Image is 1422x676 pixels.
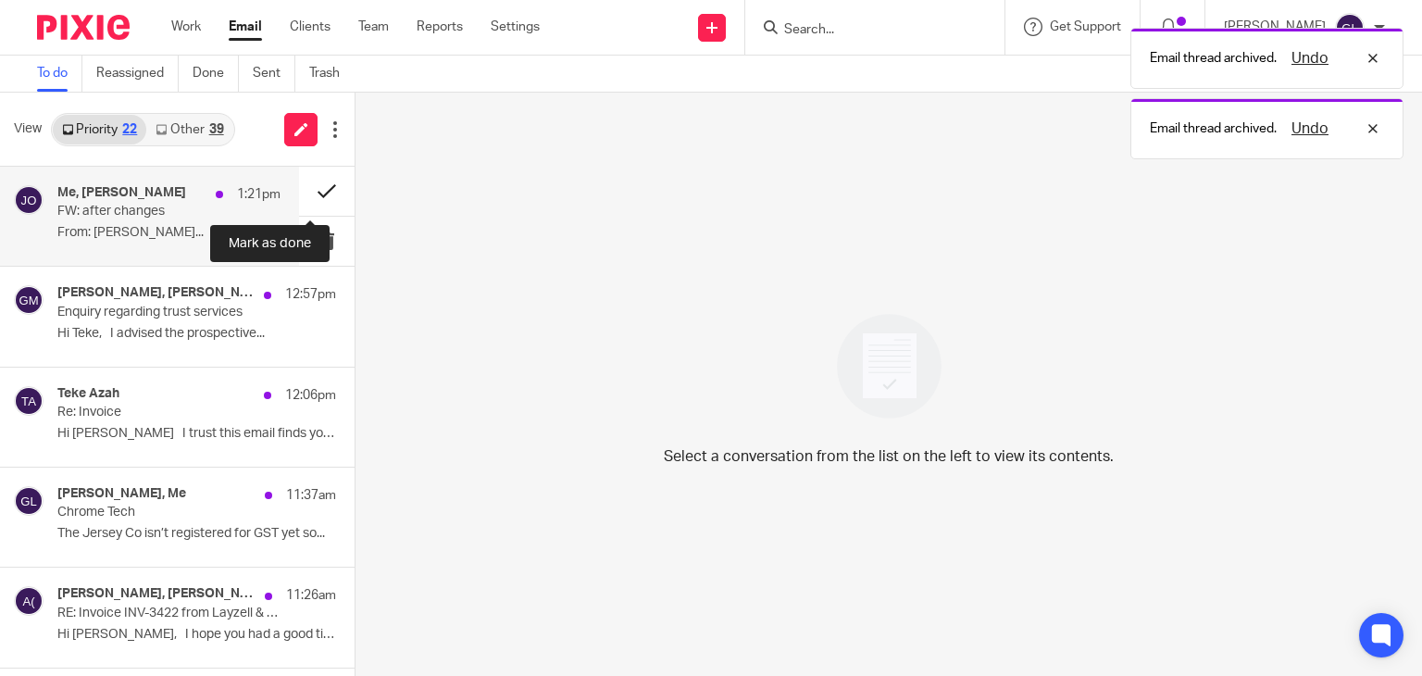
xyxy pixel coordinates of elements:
[14,285,44,315] img: svg%3E
[1335,13,1365,43] img: svg%3E
[57,505,281,520] p: Chrome Tech
[193,56,239,92] a: Done
[37,56,82,92] a: To do
[14,386,44,416] img: svg%3E
[57,326,336,342] p: Hi Teke, I advised the prospective...
[57,185,186,201] h4: Me, [PERSON_NAME]
[146,115,232,144] a: Other39
[1286,118,1334,140] button: Undo
[286,586,336,605] p: 11:26am
[57,305,281,320] p: Enquiry regarding trust services
[253,56,295,92] a: Sent
[14,486,44,516] img: svg%3E
[53,115,146,144] a: Priority22
[664,445,1114,468] p: Select a conversation from the list on the left to view its contents.
[122,123,137,136] div: 22
[37,15,130,40] img: Pixie
[57,526,336,542] p: The Jersey Co isn’t registered for GST yet so...
[229,18,262,36] a: Email
[209,123,224,136] div: 39
[57,405,281,420] p: Re: Invoice
[1286,47,1334,69] button: Undo
[14,185,44,215] img: svg%3E
[57,225,281,241] p: From: [PERSON_NAME]...
[1150,49,1277,68] p: Email thread archived.
[1150,119,1277,138] p: Email thread archived.
[290,18,331,36] a: Clients
[57,204,236,219] p: FW: after changes
[57,426,336,442] p: Hi [PERSON_NAME] I trust this email finds you...
[825,302,954,431] img: image
[57,285,255,301] h4: [PERSON_NAME], [PERSON_NAME]
[285,386,336,405] p: 12:06pm
[57,627,336,643] p: Hi [PERSON_NAME], I hope you had a good time...
[285,285,336,304] p: 12:57pm
[57,606,281,621] p: RE: Invoice INV-3422 from Layzell & Co Limited for NB Ltd
[171,18,201,36] a: Work
[417,18,463,36] a: Reports
[96,56,179,92] a: Reassigned
[358,18,389,36] a: Team
[14,586,44,616] img: svg%3E
[491,18,540,36] a: Settings
[14,119,42,139] span: View
[57,586,256,602] h4: [PERSON_NAME], [PERSON_NAME] ([GEOGRAPHIC_DATA]), [PERSON_NAME] &amp; Co, Me
[57,486,186,502] h4: [PERSON_NAME], Me
[237,185,281,204] p: 1:21pm
[57,386,119,402] h4: Teke Azah
[286,486,336,505] p: 11:37am
[309,56,354,92] a: Trash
